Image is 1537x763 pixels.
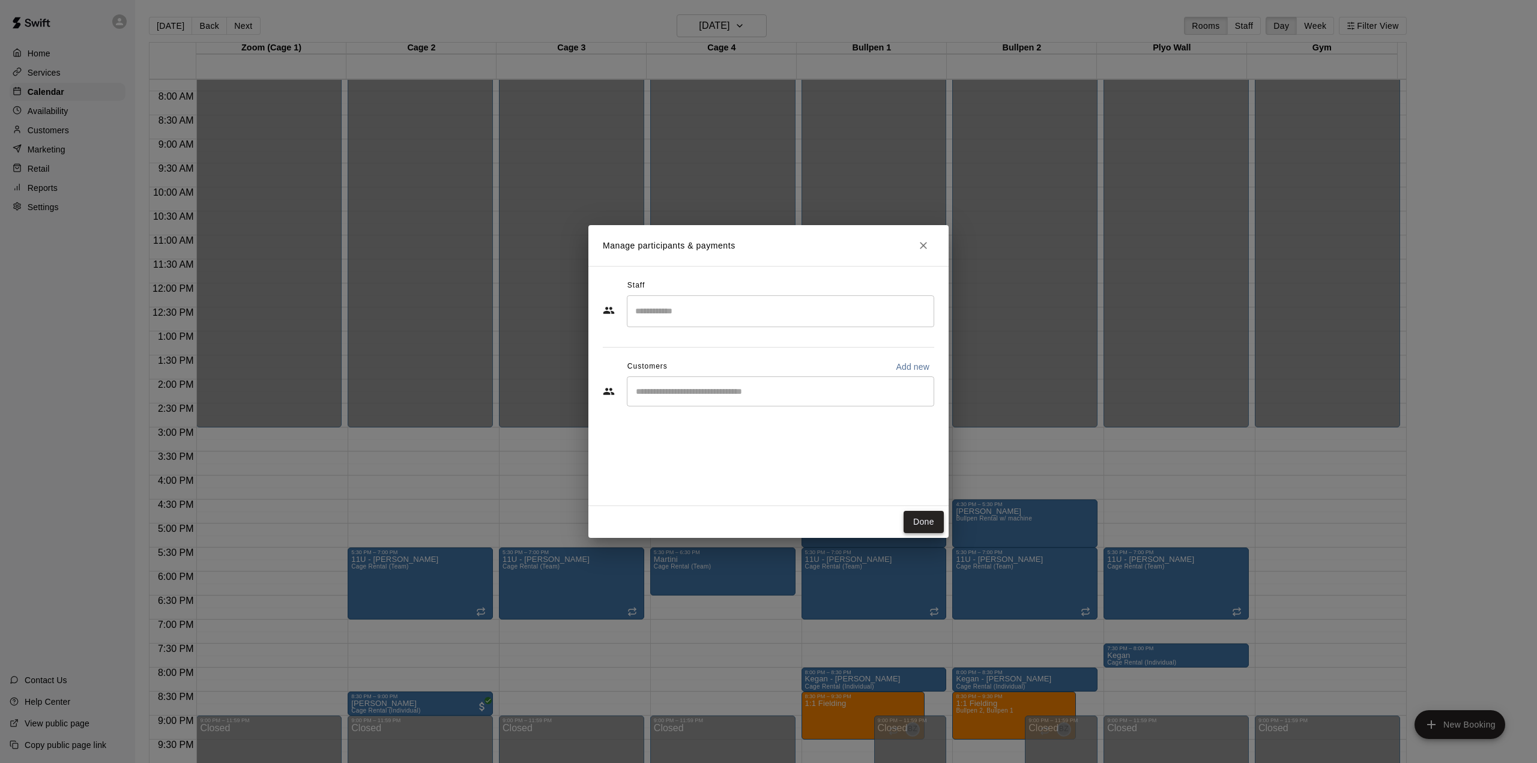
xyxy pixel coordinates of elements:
p: Manage participants & payments [603,240,735,252]
div: Search staff [627,295,934,327]
svg: Staff [603,304,615,316]
button: Add new [891,357,934,376]
svg: Customers [603,385,615,397]
div: Start typing to search customers... [627,376,934,406]
span: Staff [627,276,645,295]
span: Customers [627,357,668,376]
button: Close [913,235,934,256]
button: Done [904,511,944,533]
p: Add new [896,361,929,373]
